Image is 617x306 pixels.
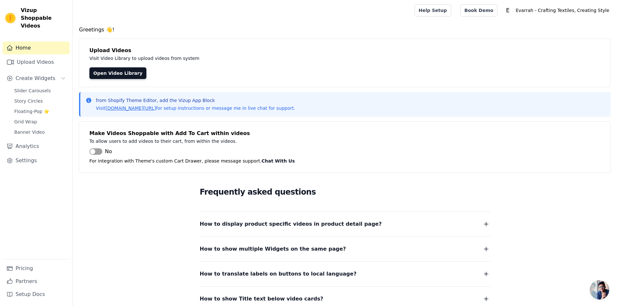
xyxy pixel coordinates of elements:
span: No [105,148,112,155]
a: Upload Videos [3,56,70,69]
a: Story Circles [10,96,70,106]
a: Pricing [3,262,70,275]
button: Create Widgets [3,72,70,85]
span: Slider Carousels [14,87,51,94]
a: Open Video Library [89,67,146,79]
span: How to translate labels on buttons to local language? [200,269,357,278]
a: Setup Docs [3,288,70,301]
p: from Shopify Theme Editor, add the Vizup App Block [96,97,295,104]
p: Evarrah - Crafting Textiles, Creating Style [513,5,612,16]
a: Grid Wrap [10,117,70,126]
button: How to show Title text below video cards? [200,294,490,303]
span: Floating-Pop ⭐ [14,108,49,115]
button: How to translate labels on buttons to local language? [200,269,490,278]
h2: Frequently asked questions [200,186,490,198]
button: E Evarrah - Crafting Textiles, Creating Style [503,5,612,16]
span: How to show multiple Widgets on the same page? [200,244,346,254]
p: Visit for setup instructions or message me in live chat for support. [96,105,295,111]
p: For integration with Theme's custom Cart Drawer, please message support. [89,157,600,165]
button: How to display product specific videos in product detail page? [200,220,490,229]
a: Banner Video [10,128,70,137]
div: Open chat [590,280,609,300]
span: Grid Wrap [14,119,37,125]
a: Partners [3,275,70,288]
a: Book Demo [460,4,497,17]
a: Slider Carousels [10,86,70,95]
span: Banner Video [14,129,45,135]
h4: Greetings 👋! [79,26,611,34]
a: Home [3,41,70,54]
h4: Make Videos Shoppable with Add To Cart within videos [89,130,600,137]
span: Vizup Shoppable Videos [21,6,67,30]
p: Visit Video Library to upload videos from system [89,54,380,62]
span: Create Widgets [16,74,55,82]
p: To allow users to add videos to their cart, from within the videos. [89,137,380,145]
button: Chat With Us [262,157,295,165]
a: Help Setup [415,4,451,17]
h4: Upload Videos [89,47,600,54]
a: Floating-Pop ⭐ [10,107,70,116]
a: Analytics [3,140,70,153]
button: No [89,148,112,155]
text: E [506,7,510,14]
button: How to show multiple Widgets on the same page? [200,244,490,254]
span: How to display product specific videos in product detail page? [200,220,382,229]
img: Vizup [5,13,16,23]
span: How to show Title text below video cards? [200,294,324,303]
a: [DOMAIN_NAME][URL] [106,106,156,111]
span: Story Circles [14,98,43,104]
a: Settings [3,154,70,167]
